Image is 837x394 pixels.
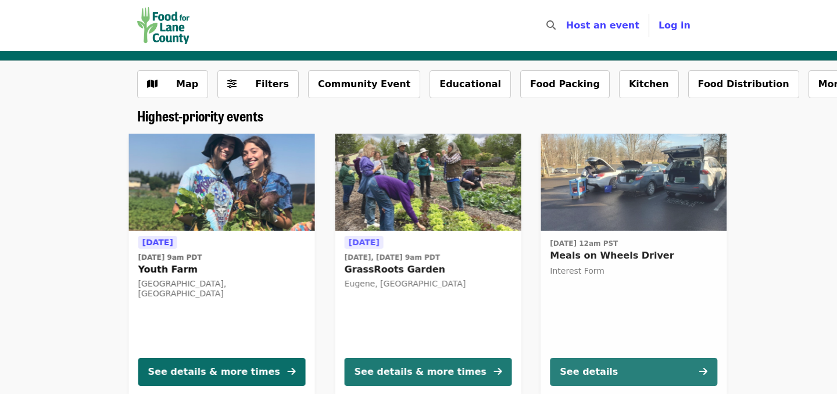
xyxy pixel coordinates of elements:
div: See details & more times [148,365,280,379]
button: Educational [430,70,511,98]
div: [GEOGRAPHIC_DATA], [GEOGRAPHIC_DATA] [138,279,306,299]
i: arrow-right icon [288,366,296,377]
input: Search [563,12,572,40]
img: GrassRoots Garden organized by Food for Lane County [335,134,521,231]
div: Highest-priority events [128,108,709,124]
time: [DATE] 9am PDT [138,252,202,263]
div: See details [560,365,618,379]
span: Map [176,78,198,89]
span: Highest-priority events [137,105,263,126]
img: Youth Farm organized by Food for Lane County [129,134,315,231]
span: Meals on Wheels Driver [550,249,717,263]
span: Youth Farm [138,263,306,277]
button: Community Event [308,70,420,98]
button: Kitchen [619,70,679,98]
button: See details & more times [138,358,306,386]
span: GrassRoots Garden [345,263,512,277]
div: Eugene, [GEOGRAPHIC_DATA] [345,279,512,289]
i: arrow-right icon [494,366,502,377]
span: Interest Form [550,266,604,275]
button: Food Distribution [688,70,799,98]
span: Log in [659,20,691,31]
button: Filters (0 selected) [217,70,299,98]
i: sliders-h icon [227,78,237,89]
time: [DATE], [DATE] 9am PDT [345,252,440,263]
button: See details & more times [345,358,512,386]
span: [DATE] [142,238,173,247]
time: [DATE] 12am PST [550,238,618,249]
button: See details [550,358,717,386]
a: Host an event [566,20,639,31]
i: search icon [546,20,556,31]
img: Meals on Wheels Driver organized by Food for Lane County [541,134,727,231]
img: Food for Lane County - Home [137,7,189,44]
button: Show map view [137,70,208,98]
i: map icon [147,78,158,89]
span: [DATE] [349,238,380,247]
a: Highest-priority events [137,108,263,124]
i: arrow-right icon [699,366,707,377]
button: Log in [649,14,700,37]
div: See details & more times [355,365,487,379]
span: Filters [255,78,289,89]
button: Food Packing [520,70,610,98]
